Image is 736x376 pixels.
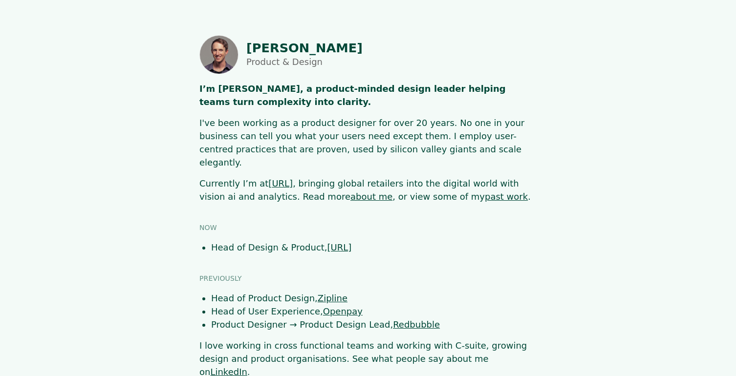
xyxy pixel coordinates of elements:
[211,318,537,331] li: Product Designer → Product Design Lead,
[327,242,352,252] a: [URL]
[211,292,537,305] li: Head of Product Design,
[199,177,537,203] p: Currently I’m at , bringing global retailers into the digital world with vision ai and analytics....
[199,273,537,284] h3: Previously
[199,84,506,107] strong: I’m [PERSON_NAME], a product-minded design leader helping teams turn complexity into clarity.
[485,191,528,202] a: past work
[211,241,537,254] li: Head of Design & Product,
[199,116,537,169] p: I've been working as a product designer for over 20 years. No one in your business can tell you w...
[211,305,537,318] li: Head of User Experience,
[393,319,440,330] a: Redbubble
[318,293,347,303] a: Zipline
[246,55,363,68] p: Product & Design
[350,191,392,202] a: about me
[323,306,363,316] a: Openpay
[199,223,537,233] h3: Now
[268,178,293,188] a: [URL]
[246,41,363,55] h1: [PERSON_NAME]
[199,35,238,74] img: Photo of Shaun Byrne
